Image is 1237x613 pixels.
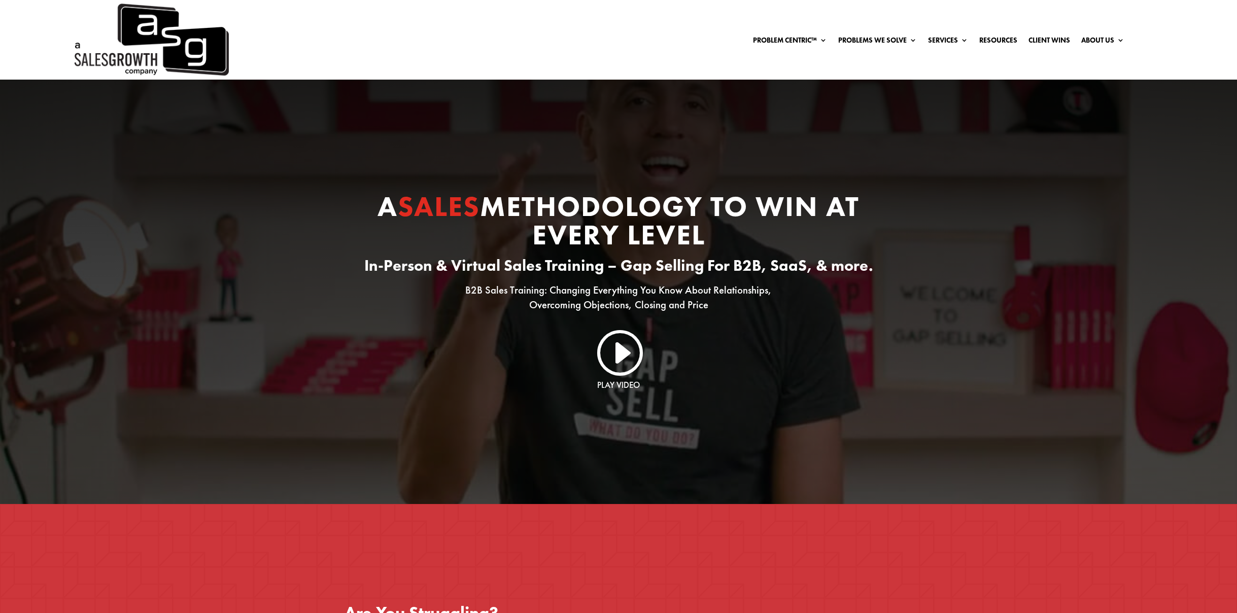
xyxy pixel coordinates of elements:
a: About Us [1081,37,1124,48]
h3: In-Person & Virtual Sales Training – Gap Selling For B2B, SaaS, & more. [345,254,892,283]
a: Resources [979,37,1017,48]
a: Services [928,37,968,48]
a: I [594,327,643,376]
h1: A Methodology to Win At Every Level [345,192,892,254]
p: B2B Sales Training: Changing Everything You Know About Relationships, Overcoming Objections, Clos... [345,283,892,312]
a: Problems We Solve [838,37,917,48]
a: Problem Centric™ [753,37,827,48]
a: Play Video [597,379,640,390]
span: Sales [398,188,480,225]
a: Client Wins [1028,37,1070,48]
